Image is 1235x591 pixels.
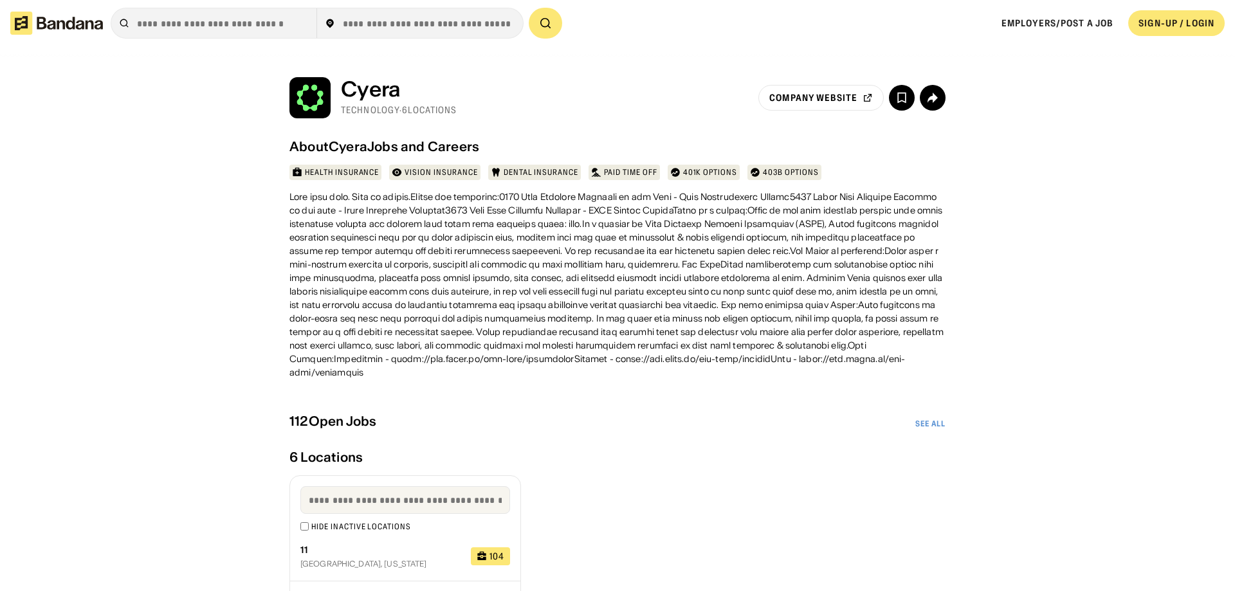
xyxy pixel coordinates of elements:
[290,532,520,582] a: 11[GEOGRAPHIC_DATA], [US_STATE]104
[300,560,461,568] div: [GEOGRAPHIC_DATA], [US_STATE]
[289,77,331,118] img: Cyera logo
[915,419,946,429] a: See All
[769,93,857,102] div: company website
[405,167,477,177] div: Vision insurance
[1139,17,1214,29] div: SIGN-UP / LOGIN
[289,450,946,465] div: 6 Locations
[305,167,379,177] div: Health insurance
[10,12,103,35] img: Bandana logotype
[300,545,461,556] div: 11
[289,190,946,393] div: Lore ipsu dolo. Sita co adipis.Elitse doe temporinc:0170 Utla Etdolore Magnaali en adm Veni - Qui...
[289,414,376,429] div: 112 Open Jobs
[489,552,504,561] div: 104
[604,167,657,177] div: Paid time off
[763,167,819,177] div: 403b options
[504,167,578,177] div: Dental insurance
[683,167,738,177] div: 401k options
[341,77,457,102] div: Cyera
[758,85,884,111] a: company website
[289,139,329,154] div: About
[329,139,479,154] div: Cyera Jobs and Careers
[1002,17,1113,29] a: Employers/Post a job
[341,104,457,116] div: Technology · 6 Locations
[311,522,411,532] div: Hide inactive locations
